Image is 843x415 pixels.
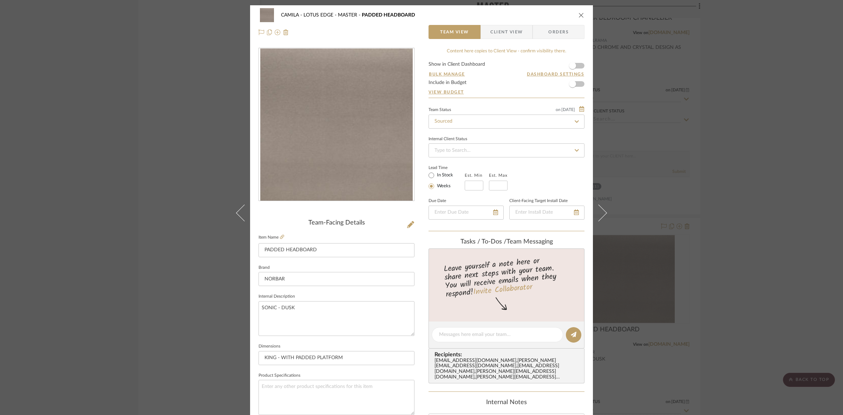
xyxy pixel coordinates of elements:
[259,272,414,286] input: Enter Brand
[561,107,576,112] span: [DATE]
[259,266,270,270] label: Brand
[434,358,581,381] div: [EMAIL_ADDRESS][DOMAIN_NAME] , [PERSON_NAME][EMAIL_ADDRESS][DOMAIN_NAME] , [EMAIL_ADDRESS][DOMAIN...
[473,281,533,299] a: Invite Collaborator
[489,173,508,178] label: Est. Max
[429,164,465,171] label: Lead Time
[429,115,584,129] input: Type to Search…
[429,48,584,55] div: Content here copies to Client View - confirm visibility there.
[578,12,584,18] button: close
[428,253,586,300] div: Leave yourself a note here or share next steps with your team. You will receive emails when they ...
[434,351,581,358] span: Recipients:
[429,171,465,190] mat-radio-group: Select item type
[541,25,576,39] span: Orders
[465,173,483,178] label: Est. Min
[259,8,275,22] img: 069cb824-b413-4bde-a9f8-027437ba6b55_48x40.jpg
[429,137,467,141] div: Internal Client Status
[460,239,507,245] span: Tasks / To-Dos /
[440,25,469,39] span: Team View
[509,199,568,203] label: Client-Facing Target Install Date
[527,71,584,77] button: Dashboard Settings
[259,48,414,201] div: 0
[436,183,451,189] label: Weeks
[429,71,465,77] button: Bulk Manage
[556,108,561,112] span: on
[259,234,284,240] label: Item Name
[259,295,295,298] label: Internal Description
[490,25,523,39] span: Client View
[260,48,413,201] img: 069cb824-b413-4bde-a9f8-027437ba6b55_436x436.jpg
[429,199,446,203] label: Due Date
[429,108,451,112] div: Team Status
[429,89,584,95] a: View Budget
[429,238,584,246] div: team Messaging
[429,399,584,407] div: Internal Notes
[436,172,453,179] label: In Stock
[259,351,414,365] input: Enter the dimensions of this item
[429,206,504,220] input: Enter Due Date
[338,13,362,18] span: MASTER
[362,13,415,18] span: PADDED HEADBOARD
[281,13,338,18] span: CAMILA - LOTUS EDGE
[259,345,280,348] label: Dimensions
[259,243,414,257] input: Enter Item Name
[509,206,584,220] input: Enter Install Date
[259,374,300,377] label: Product Specifications
[259,219,414,227] div: Team-Facing Details
[283,30,289,35] img: Remove from project
[429,143,584,157] input: Type to Search…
